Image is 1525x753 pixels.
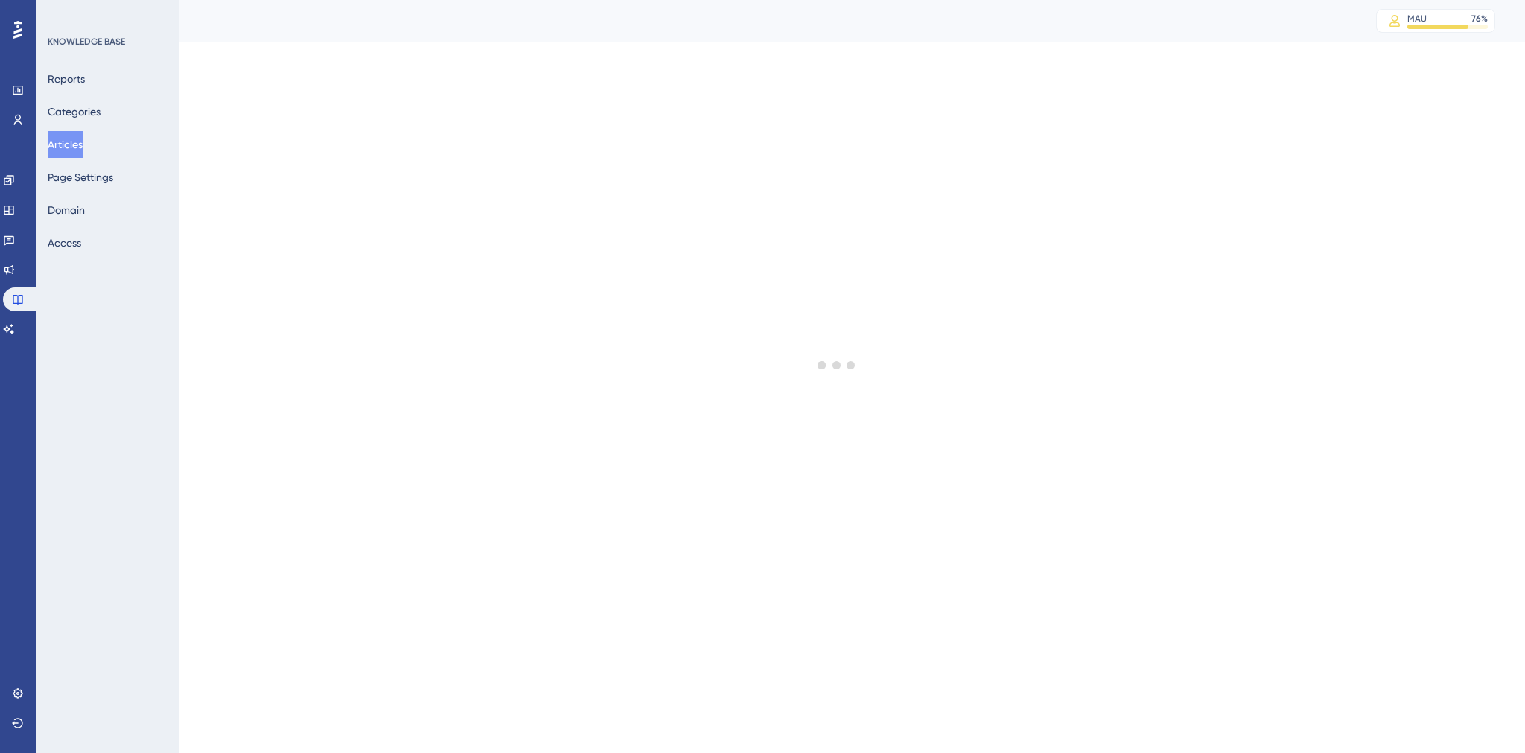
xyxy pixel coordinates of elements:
[48,197,85,223] button: Domain
[48,164,113,191] button: Page Settings
[48,229,81,256] button: Access
[48,36,125,48] div: KNOWLEDGE BASE
[1407,13,1427,25] div: MAU
[1471,13,1488,25] div: 76 %
[48,131,83,158] button: Articles
[48,98,101,125] button: Categories
[48,66,85,92] button: Reports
